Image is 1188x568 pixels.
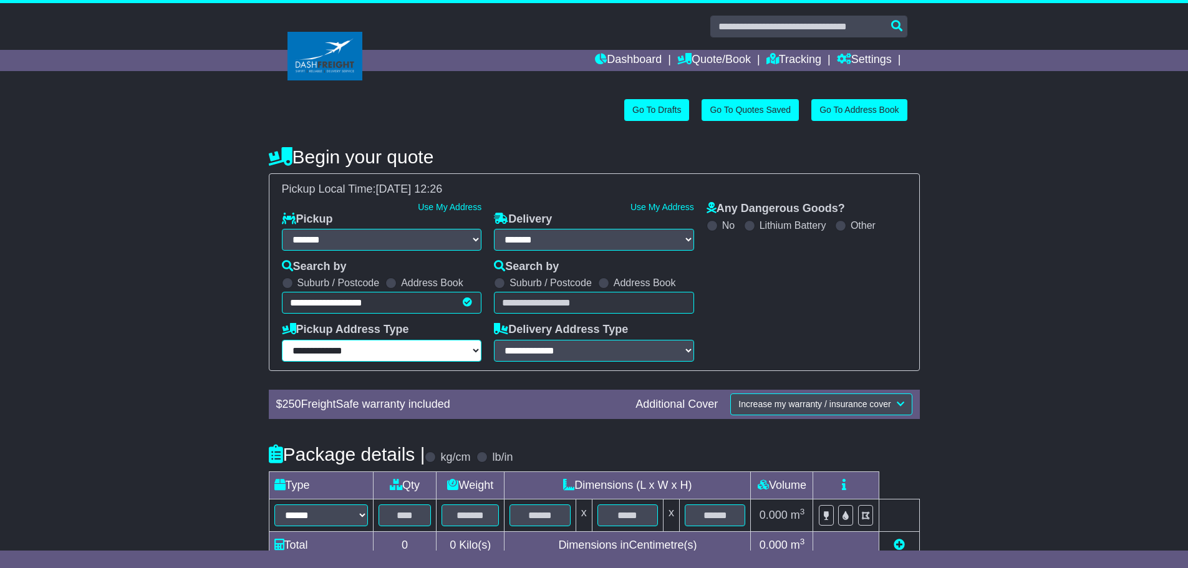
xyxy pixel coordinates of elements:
[505,471,751,499] td: Dimensions (L x W x H)
[800,537,805,546] sup: 3
[269,444,425,465] h4: Package details |
[269,531,373,559] td: Total
[576,499,592,531] td: x
[791,509,805,521] span: m
[811,99,907,121] a: Go To Address Book
[800,507,805,516] sup: 3
[677,50,751,71] a: Quote/Book
[282,213,333,226] label: Pickup
[450,539,456,551] span: 0
[494,213,552,226] label: Delivery
[894,539,905,551] a: Add new item
[760,219,826,231] label: Lithium Battery
[440,451,470,465] label: kg/cm
[851,219,876,231] label: Other
[269,471,373,499] td: Type
[437,531,505,559] td: Kilo(s)
[282,260,347,274] label: Search by
[595,50,662,71] a: Dashboard
[297,277,380,289] label: Suburb / Postcode
[730,393,912,415] button: Increase my warranty / insurance cover
[722,219,735,231] label: No
[269,147,920,167] h4: Begin your quote
[738,399,891,409] span: Increase my warranty / insurance cover
[494,323,628,337] label: Delivery Address Type
[707,202,845,216] label: Any Dangerous Goods?
[492,451,513,465] label: lb/in
[505,531,751,559] td: Dimensions in Centimetre(s)
[376,183,443,195] span: [DATE] 12:26
[664,499,680,531] td: x
[509,277,592,289] label: Suburb / Postcode
[283,398,301,410] span: 250
[373,471,437,499] td: Qty
[760,509,788,521] span: 0.000
[270,398,630,412] div: $ FreightSafe warranty included
[624,99,689,121] a: Go To Drafts
[766,50,821,71] a: Tracking
[373,531,437,559] td: 0
[276,183,913,196] div: Pickup Local Time:
[837,50,892,71] a: Settings
[494,260,559,274] label: Search by
[791,539,805,551] span: m
[614,277,676,289] label: Address Book
[401,277,463,289] label: Address Book
[437,471,505,499] td: Weight
[751,471,813,499] td: Volume
[760,539,788,551] span: 0.000
[282,323,409,337] label: Pickup Address Type
[418,202,481,212] a: Use My Address
[702,99,799,121] a: Go To Quotes Saved
[630,202,694,212] a: Use My Address
[629,398,724,412] div: Additional Cover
